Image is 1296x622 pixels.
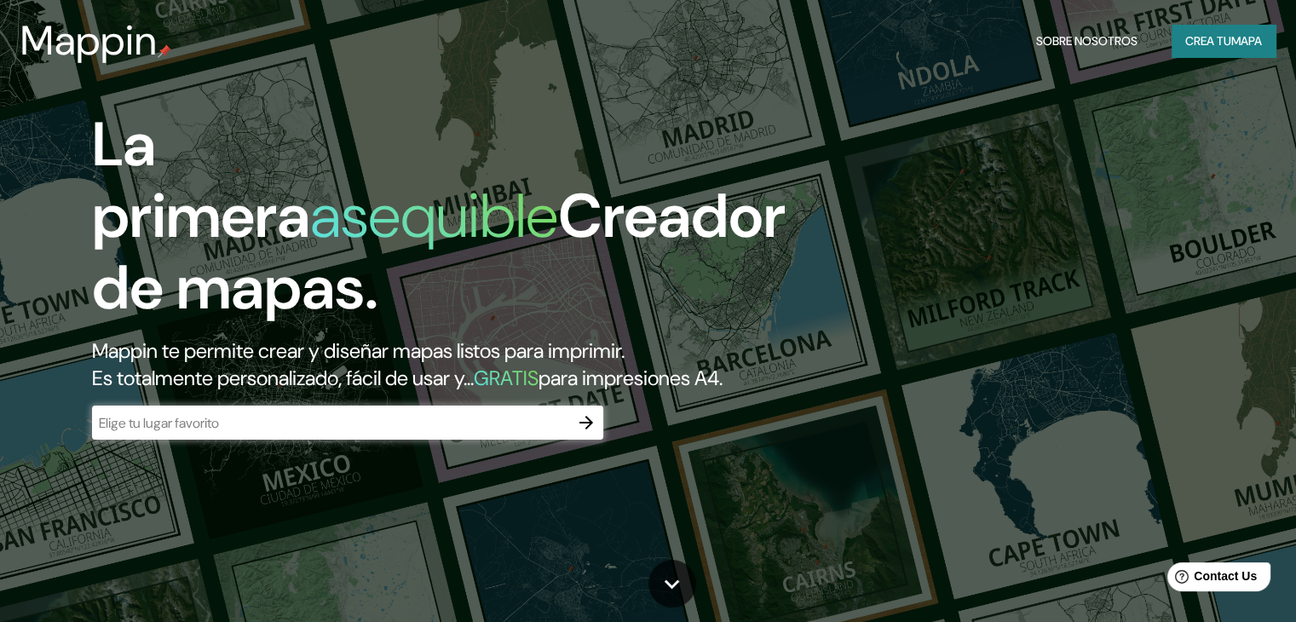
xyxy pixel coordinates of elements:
font: Sobre nosotros [1036,33,1138,49]
font: Creador de mapas. [92,176,786,327]
button: Sobre nosotros [1029,25,1144,57]
font: Crea tu [1185,33,1231,49]
font: GRATIS [474,365,539,391]
input: Elige tu lugar favorito [92,413,569,433]
font: Es totalmente personalizado, fácil de usar y... [92,365,474,391]
font: asequible [310,176,558,256]
img: pin de mapeo [158,44,171,58]
font: Mappin te permite crear y diseñar mapas listos para imprimir. [92,337,625,364]
button: Crea tumapa [1172,25,1276,57]
font: mapa [1231,33,1262,49]
iframe: Help widget launcher [1144,556,1277,603]
font: La primera [92,105,310,256]
font: para impresiones A4. [539,365,723,391]
font: Mappin [20,14,158,67]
